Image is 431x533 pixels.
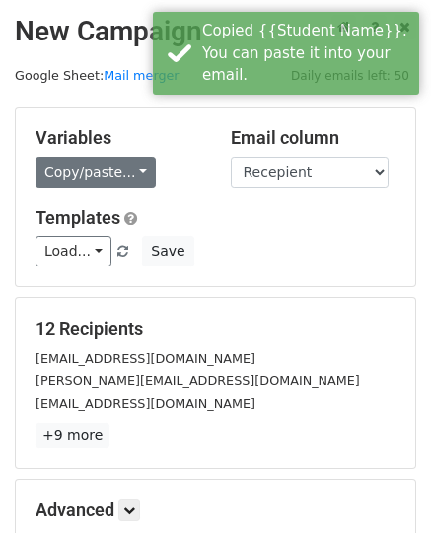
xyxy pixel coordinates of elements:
a: Mail merger [104,68,179,83]
h2: New Campaign [15,15,416,48]
iframe: Chat Widget [332,438,431,533]
h5: Email column [231,127,396,149]
h5: Variables [36,127,201,149]
small: [EMAIL_ADDRESS][DOMAIN_NAME] [36,396,255,411]
div: Copied {{Student Name}}. You can paste it into your email. [202,20,411,87]
h5: Advanced [36,499,395,521]
button: Save [142,236,193,266]
small: [PERSON_NAME][EMAIL_ADDRESS][DOMAIN_NAME] [36,373,360,388]
a: +9 more [36,423,109,448]
a: Load... [36,236,111,266]
small: [EMAIL_ADDRESS][DOMAIN_NAME] [36,351,255,366]
small: Google Sheet: [15,68,180,83]
a: Templates [36,207,120,228]
h5: 12 Recipients [36,318,395,340]
a: Copy/paste... [36,157,156,188]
